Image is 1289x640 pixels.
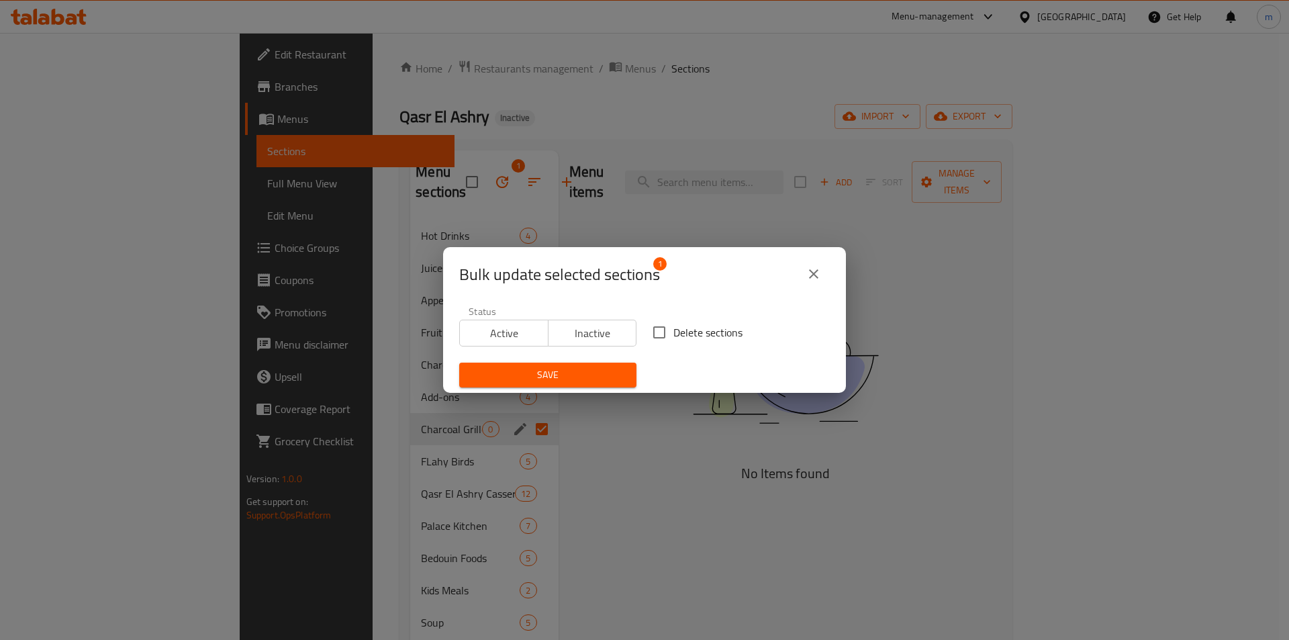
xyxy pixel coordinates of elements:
span: Inactive [554,324,632,343]
span: Selected section count [459,264,660,285]
span: Delete sections [673,324,743,340]
span: Save [470,367,626,383]
button: Save [459,363,636,387]
button: Active [459,320,548,347]
button: close [798,258,830,290]
button: Inactive [548,320,637,347]
span: Active [465,324,543,343]
span: 1 [653,257,667,271]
